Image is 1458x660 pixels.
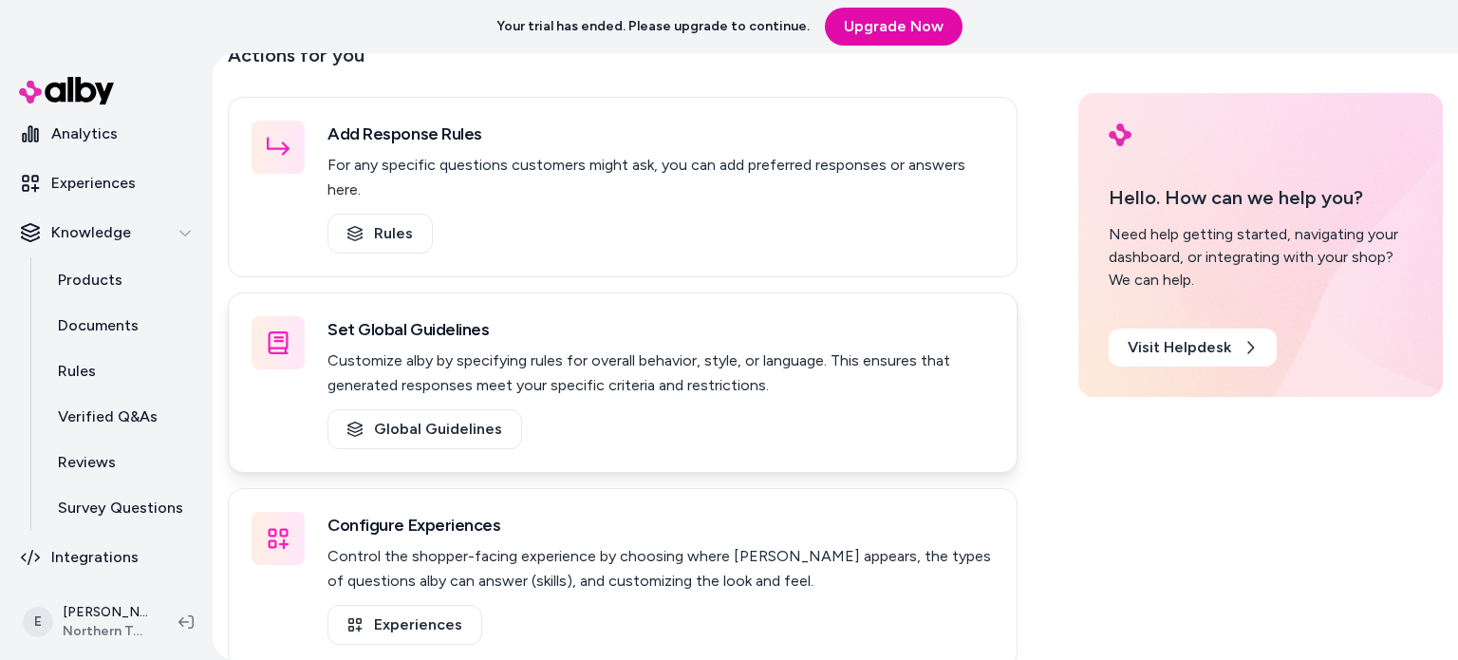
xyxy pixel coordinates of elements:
h3: Set Global Guidelines [327,316,994,343]
p: Hello. How can we help you? [1109,183,1412,212]
p: Reviews [58,451,116,474]
p: Analytics [51,123,118,145]
p: For any specific questions customers might ask, you can add preferred responses or answers here. [327,153,994,202]
button: Knowledge [8,210,205,255]
p: [PERSON_NAME] [63,603,148,622]
a: Reviews [39,440,205,485]
a: Experiences [8,160,205,206]
a: Products [39,257,205,303]
h3: Configure Experiences [327,512,994,538]
p: Products [58,269,122,292]
a: Survey Questions [39,485,205,531]
a: Rules [327,214,433,254]
img: alby Logo [1109,123,1131,146]
a: Experiences [327,605,482,645]
a: Upgrade Now [825,8,963,46]
p: Survey Questions [58,497,183,519]
a: Analytics [8,111,205,157]
a: Rules [39,349,205,394]
a: Verified Q&As [39,394,205,440]
a: Documents [39,303,205,349]
button: E[PERSON_NAME]Northern Tool [11,592,163,652]
span: E [23,607,53,637]
p: Integrations [51,546,139,569]
p: Actions for you [228,40,1018,85]
p: Customize alby by specifying rules for overall behavior, style, or language. This ensures that ge... [327,349,994,398]
div: Need help getting started, navigating your dashboard, or integrating with your shop? We can help. [1109,223,1412,292]
h3: Add Response Rules [327,121,994,147]
p: Knowledge [51,221,131,244]
a: Visit Helpdesk [1109,329,1277,367]
a: Global Guidelines [327,409,522,449]
p: Control the shopper-facing experience by choosing where [PERSON_NAME] appears, the types of quest... [327,544,994,594]
p: Verified Q&As [58,405,158,428]
p: Your trial has ended. Please upgrade to continue. [496,17,810,36]
img: alby Logo [19,77,114,104]
p: Documents [58,314,139,337]
a: Integrations [8,535,205,580]
p: Rules [58,360,96,383]
p: Experiences [51,172,136,195]
span: Northern Tool [63,622,148,641]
